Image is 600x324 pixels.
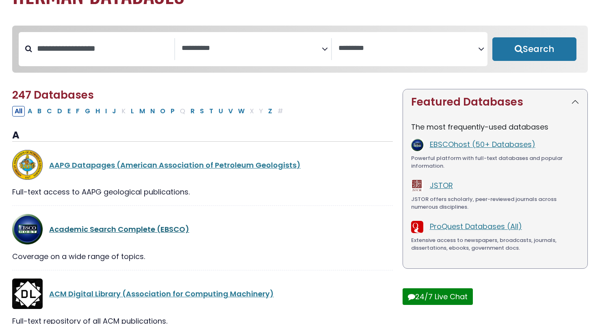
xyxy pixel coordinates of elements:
[430,180,453,190] a: JSTOR
[12,106,286,116] div: Alpha-list to filter by first letter of database name
[49,289,274,299] a: ACM Digital Library (Association for Computing Machinery)
[226,106,235,117] button: Filter Results V
[55,106,65,117] button: Filter Results D
[25,106,35,117] button: Filter Results A
[197,106,206,117] button: Filter Results S
[216,106,225,117] button: Filter Results U
[110,106,119,117] button: Filter Results J
[430,221,522,231] a: ProQuest Databases (All)
[32,42,174,55] input: Search database by title or keyword
[411,154,579,170] div: Powerful platform with full-text databases and popular information.
[74,106,82,117] button: Filter Results F
[44,106,54,117] button: Filter Results C
[182,44,321,53] textarea: Search
[168,106,177,117] button: Filter Results P
[403,89,587,115] button: Featured Databases
[411,195,579,211] div: JSTOR offers scholarly, peer-reviewed journals across numerous disciplines.
[492,37,576,61] button: Submit for Search Results
[12,26,588,73] nav: Search filters
[103,106,109,117] button: Filter Results I
[403,288,473,305] button: 24/7 Live Chat
[411,236,579,252] div: Extensive access to newspapers, broadcasts, journals, dissertations, ebooks, government docs.
[137,106,147,117] button: Filter Results M
[188,106,197,117] button: Filter Results R
[65,106,73,117] button: Filter Results E
[12,251,393,262] div: Coverage on a wide range of topics.
[158,106,168,117] button: Filter Results O
[411,121,579,132] p: The most frequently-used databases
[12,186,393,197] div: Full-text access to AAPG geological publications.
[12,88,94,102] span: 247 Databases
[82,106,93,117] button: Filter Results G
[430,139,535,149] a: EBSCOhost (50+ Databases)
[12,130,393,142] h3: A
[35,106,44,117] button: Filter Results B
[148,106,157,117] button: Filter Results N
[207,106,216,117] button: Filter Results T
[128,106,136,117] button: Filter Results L
[338,44,478,53] textarea: Search
[236,106,247,117] button: Filter Results W
[49,224,189,234] a: Academic Search Complete (EBSCO)
[93,106,102,117] button: Filter Results H
[49,160,301,170] a: AAPG Datapages (American Association of Petroleum Geologists)
[266,106,275,117] button: Filter Results Z
[12,106,25,117] button: All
